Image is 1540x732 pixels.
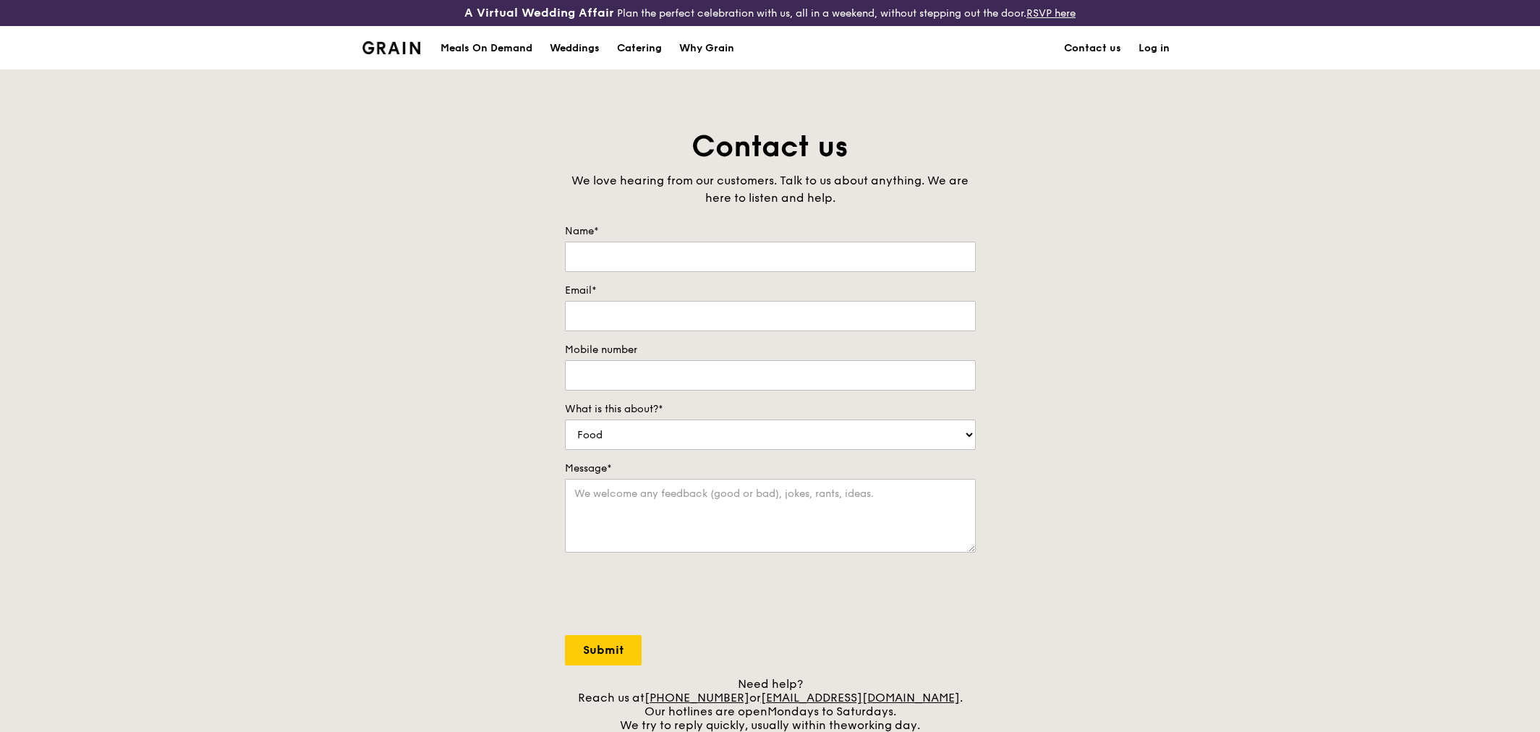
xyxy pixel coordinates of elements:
[362,41,421,54] img: Grain
[565,284,976,298] label: Email*
[565,461,976,476] label: Message*
[671,27,743,70] a: Why Grain
[541,27,608,70] a: Weddings
[608,27,671,70] a: Catering
[848,718,920,732] span: working day.
[565,677,976,732] div: Need help? Reach us at or . Our hotlines are open We try to reply quickly, usually within the
[617,27,662,70] div: Catering
[679,27,734,70] div: Why Grain
[354,6,1187,20] div: Plan the perfect celebration with us, all in a weekend, without stepping out the door.
[761,691,960,705] a: [EMAIL_ADDRESS][DOMAIN_NAME]
[565,635,642,665] input: Submit
[1130,27,1178,70] a: Log in
[565,402,976,417] label: What is this about?*
[362,25,421,69] a: GrainGrain
[464,6,614,20] h3: A Virtual Wedding Affair
[565,343,976,357] label: Mobile number
[441,27,532,70] div: Meals On Demand
[550,27,600,70] div: Weddings
[1026,7,1076,20] a: RSVP here
[565,567,785,624] iframe: reCAPTCHA
[565,224,976,239] label: Name*
[565,127,976,166] h1: Contact us
[767,705,896,718] span: Mondays to Saturdays.
[644,691,749,705] a: [PHONE_NUMBER]
[565,172,976,207] div: We love hearing from our customers. Talk to us about anything. We are here to listen and help.
[1055,27,1130,70] a: Contact us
